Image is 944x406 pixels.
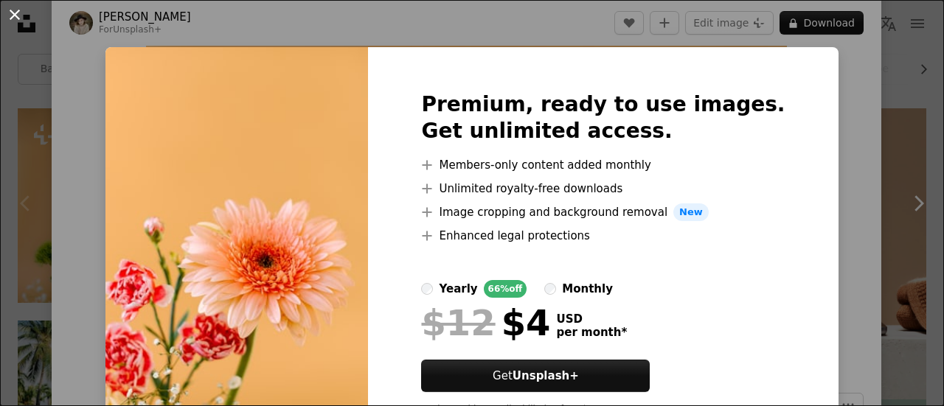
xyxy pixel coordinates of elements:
[421,304,495,342] span: $12
[439,280,477,298] div: yearly
[562,280,613,298] div: monthly
[513,369,579,382] strong: Unsplash+
[421,360,650,392] button: GetUnsplash+
[421,91,785,144] h2: Premium, ready to use images. Get unlimited access.
[421,227,785,245] li: Enhanced legal protections
[421,283,433,295] input: yearly66%off
[421,304,550,342] div: $4
[556,326,627,339] span: per month *
[421,180,785,197] li: Unlimited royalty-free downloads
[484,280,527,298] div: 66% off
[544,283,556,295] input: monthly
[421,156,785,174] li: Members-only content added monthly
[421,203,785,221] li: Image cropping and background removal
[673,203,709,221] span: New
[556,312,627,326] span: USD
